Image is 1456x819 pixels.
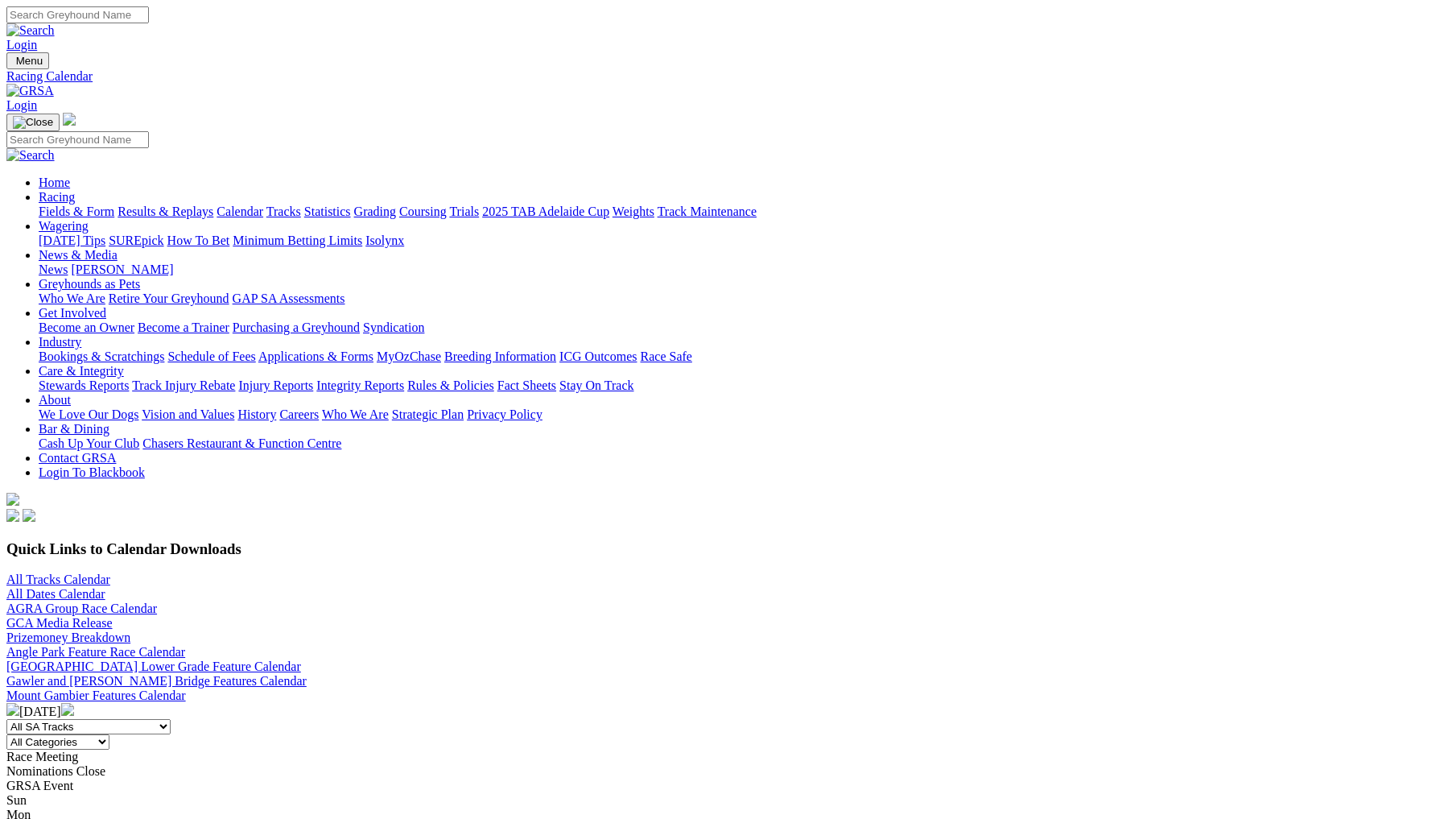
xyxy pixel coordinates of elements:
a: Mount Gambier Features Calendar [6,689,186,702]
a: Integrity Reports [316,378,404,392]
a: Care & Integrity [39,364,124,378]
a: Applications & Forms [258,350,373,363]
div: GRSA Event [6,779,1450,793]
div: About [39,407,1450,422]
a: How To Bet [167,234,230,247]
a: Gawler and [PERSON_NAME] Bridge Features Calendar [6,674,307,688]
a: Bookings & Scratchings [39,350,164,363]
a: Vision and Values [142,407,234,421]
a: Industry [39,335,81,349]
input: Search [6,6,149,23]
a: Isolynx [365,234,404,247]
a: News & Media [39,248,118,262]
div: Care & Integrity [39,378,1450,393]
a: Get Involved [39,306,106,320]
a: History [237,407,276,421]
a: Results & Replays [118,205,213,218]
a: Login To Blackbook [39,465,145,479]
div: [DATE] [6,703,1450,719]
a: Track Maintenance [658,205,757,218]
a: Stewards Reports [39,378,129,392]
button: Toggle navigation [6,52,49,69]
a: Strategic Plan [392,407,464,421]
div: News & Media [39,263,1450,277]
a: Privacy Policy [467,407,542,421]
img: chevron-left-pager-white.svg [6,703,19,716]
a: Calendar [217,205,263,218]
a: Cash Up Your Club [39,436,139,450]
img: logo-grsa-white.png [63,113,76,126]
div: Get Involved [39,321,1450,335]
input: Search [6,131,149,148]
div: Bar & Dining [39,436,1450,451]
img: Search [6,23,55,38]
a: Stay On Track [559,378,633,392]
div: Industry [39,350,1450,364]
div: Race Meeting [6,750,1450,764]
a: Login [6,38,37,52]
img: facebook.svg [6,509,19,522]
a: Become an Owner [39,321,134,334]
a: Minimum Betting Limits [233,234,362,247]
a: AGRA Group Race Calendar [6,602,157,615]
a: GAP SA Assessments [233,292,345,305]
a: Rules & Policies [407,378,494,392]
a: [GEOGRAPHIC_DATA] Lower Grade Feature Calendar [6,660,301,673]
a: ICG Outcomes [559,350,637,363]
a: All Dates Calendar [6,587,105,601]
a: Coursing [399,205,447,218]
a: Contact GRSA [39,451,116,465]
div: Greyhounds as Pets [39,292,1450,306]
a: [DATE] Tips [39,234,105,247]
img: GRSA [6,84,54,98]
a: Login [6,98,37,112]
a: [PERSON_NAME] [71,263,173,276]
a: Grading [354,205,396,218]
a: Injury Reports [238,378,313,392]
img: twitter.svg [23,509,35,522]
a: Fact Sheets [497,378,556,392]
h3: Quick Links to Calendar Downloads [6,540,1450,558]
a: Purchasing a Greyhound [233,321,360,334]
a: Weights [613,205,654,218]
a: Home [39,176,70,189]
a: Bar & Dining [39,422,109,436]
a: Angle Park Feature Race Calendar [6,645,185,659]
a: All Tracks Calendar [6,573,110,586]
a: Become a Trainer [138,321,229,334]
a: Greyhounds as Pets [39,277,140,291]
a: Race Safe [640,350,691,363]
div: Wagering [39,234,1450,248]
img: chevron-right-pager-white.svg [61,703,74,716]
a: Chasers Restaurant & Function Centre [142,436,341,450]
a: Retire Your Greyhound [109,292,229,305]
img: Search [6,148,55,163]
a: Statistics [304,205,351,218]
a: Wagering [39,219,89,233]
span: Menu [16,55,43,67]
a: Schedule of Fees [167,350,255,363]
a: Racing Calendar [6,69,1450,84]
a: Fields & Form [39,205,114,218]
div: Racing [39,205,1450,219]
a: SUREpick [109,234,163,247]
div: Nominations Close [6,764,1450,779]
a: News [39,263,68,276]
a: Syndication [363,321,424,334]
a: Prizemoney Breakdown [6,631,130,644]
a: We Love Our Dogs [39,407,138,421]
a: Who We Are [322,407,389,421]
a: MyOzChase [377,350,441,363]
img: Close [13,116,53,129]
a: About [39,393,71,407]
a: Careers [279,407,319,421]
a: 2025 TAB Adelaide Cup [482,205,609,218]
a: Breeding Information [444,350,556,363]
a: Who We Are [39,292,105,305]
a: Tracks [266,205,301,218]
a: Racing [39,190,75,204]
img: logo-grsa-white.png [6,493,19,506]
a: Trials [449,205,479,218]
a: Track Injury Rebate [132,378,235,392]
